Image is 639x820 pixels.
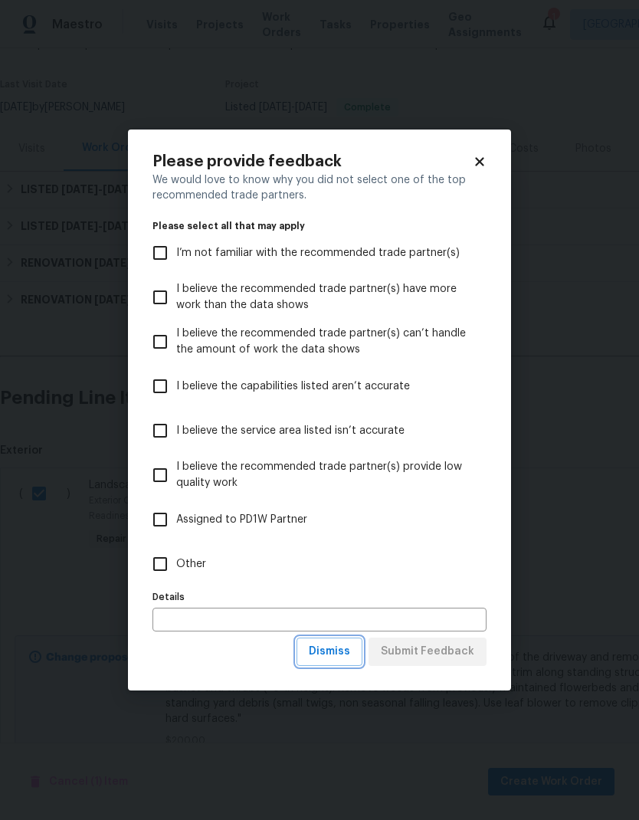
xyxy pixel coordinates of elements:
button: Dismiss [297,638,362,666]
span: I believe the service area listed isn’t accurate [176,423,405,439]
span: I believe the recommended trade partner(s) have more work than the data shows [176,281,474,313]
span: Assigned to PD1W Partner [176,512,307,528]
span: I’m not familiar with the recommended trade partner(s) [176,245,460,261]
span: I believe the recommended trade partner(s) can’t handle the amount of work the data shows [176,326,474,358]
div: We would love to know why you did not select one of the top recommended trade partners. [152,172,487,203]
legend: Please select all that may apply [152,221,487,231]
span: Other [176,556,206,572]
span: I believe the capabilities listed aren’t accurate [176,379,410,395]
span: Dismiss [309,642,350,661]
label: Details [152,592,487,602]
h2: Please provide feedback [152,154,473,169]
span: I believe the recommended trade partner(s) provide low quality work [176,459,474,491]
